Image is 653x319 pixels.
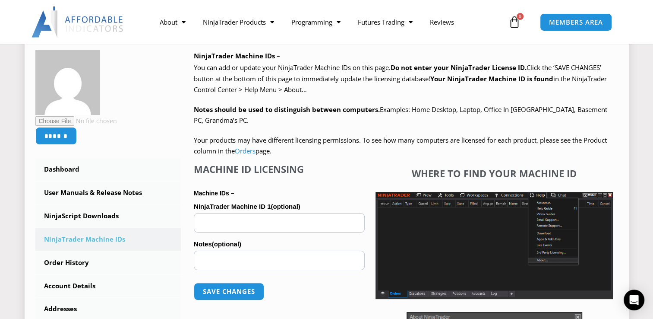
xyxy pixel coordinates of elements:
[35,228,181,251] a: NinjaTrader Machine IDs
[194,136,607,156] span: Your products may have different licensing permissions. To see how many computers are licensed fo...
[375,192,613,299] img: Screenshot 2025-01-17 1155544 | Affordable Indicators – NinjaTrader
[32,6,124,38] img: LogoAI | Affordable Indicators – NinjaTrader
[194,163,365,175] h4: Machine ID Licensing
[194,105,607,125] span: Examples: Home Desktop, Laptop, Office In [GEOGRAPHIC_DATA], Basement PC, Grandma’s PC.
[271,203,300,210] span: (optional)
[35,158,181,181] a: Dashboard
[430,74,553,83] strong: Your NinjaTrader Machine ID is found
[540,13,612,31] a: MEMBERS AREA
[151,12,194,32] a: About
[624,290,644,310] div: Open Intercom Messenger
[212,240,241,248] span: (optional)
[194,63,391,72] span: You can add or update your NinjaTrader Machine IDs on this page.
[194,238,365,251] label: Notes
[35,275,181,297] a: Account Details
[349,12,421,32] a: Futures Trading
[151,12,506,32] nav: Menu
[194,283,264,300] button: Save changes
[35,205,181,227] a: NinjaScript Downloads
[35,252,181,274] a: Order History
[391,63,527,72] b: Do not enter your NinjaTrader License ID.
[194,12,283,32] a: NinjaTrader Products
[283,12,349,32] a: Programming
[495,10,533,35] a: 0
[194,200,365,213] label: NinjaTrader Machine ID 1
[194,190,234,197] strong: Machine IDs –
[517,13,524,20] span: 0
[35,182,181,204] a: User Manuals & Release Notes
[421,12,463,32] a: Reviews
[35,50,100,115] img: f9f084a0854b26a7a96f9c87c66cd0455d8d6696558077c1ef21e885061dd94f
[235,147,256,155] a: Orders
[194,63,607,94] span: Click the ‘SAVE CHANGES’ button at the bottom of this page to immediately update the licensing da...
[375,168,613,179] h4: Where to find your Machine ID
[194,105,380,114] strong: Notes should be used to distinguish between computers.
[194,51,280,60] b: NinjaTrader Machine IDs –
[549,19,603,26] span: MEMBERS AREA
